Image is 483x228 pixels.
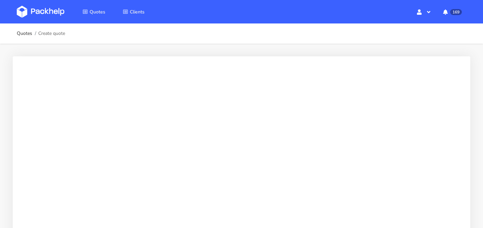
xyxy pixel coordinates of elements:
[90,9,105,15] span: Quotes
[438,6,466,18] button: 169
[17,27,65,40] nav: breadcrumb
[115,6,153,18] a: Clients
[74,6,113,18] a: Quotes
[17,6,64,18] img: Dashboard
[38,31,65,36] span: Create quote
[130,9,145,15] span: Clients
[450,9,462,15] span: 169
[17,31,32,36] a: Quotes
